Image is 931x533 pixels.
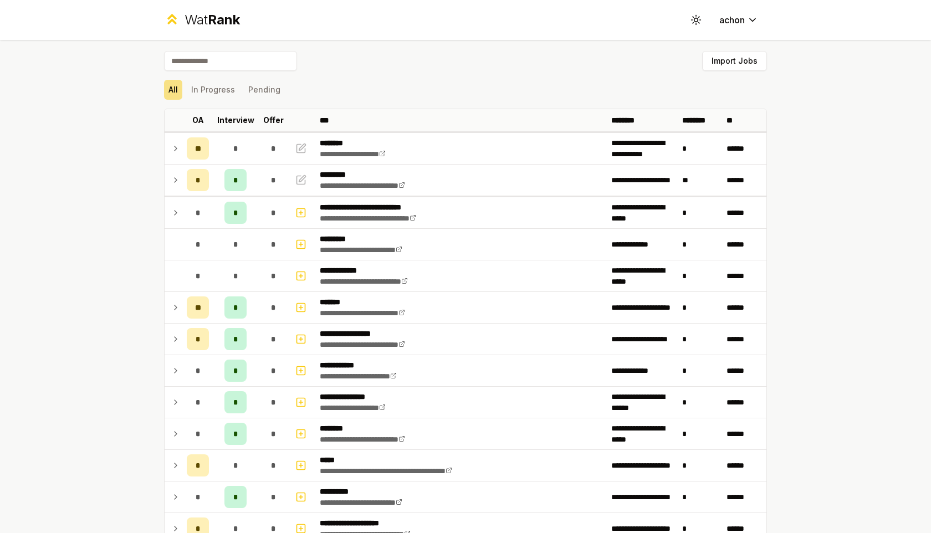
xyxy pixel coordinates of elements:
button: Import Jobs [702,51,767,71]
button: Pending [244,80,285,100]
p: Offer [263,115,284,126]
p: Interview [217,115,254,126]
span: achon [719,13,745,27]
button: achon [710,10,767,30]
button: All [164,80,182,100]
div: Wat [185,11,240,29]
p: OA [192,115,204,126]
button: In Progress [187,80,239,100]
span: Rank [208,12,240,28]
a: WatRank [164,11,240,29]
